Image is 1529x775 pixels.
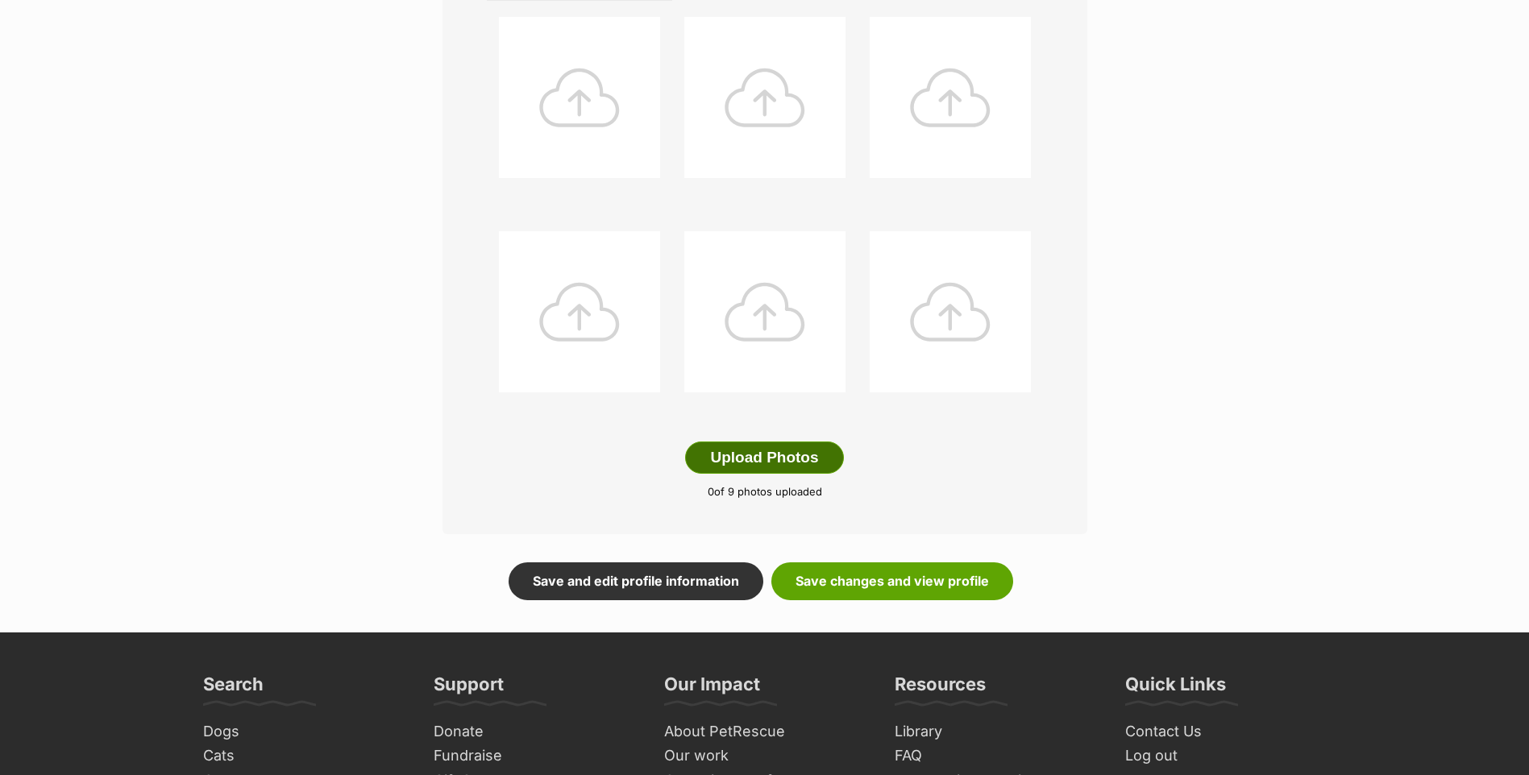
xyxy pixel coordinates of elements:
a: Cats [197,744,411,769]
a: Save changes and view profile [771,562,1013,599]
h3: Search [203,673,264,705]
a: Log out [1119,744,1333,769]
button: Upload Photos [685,441,843,474]
h3: Resources [895,673,986,705]
a: Fundraise [427,744,642,769]
span: 0 [708,485,714,498]
a: Dogs [197,719,411,744]
a: Save and edit profile information [509,562,763,599]
h3: Quick Links [1125,673,1226,705]
a: About PetRescue [658,719,872,744]
a: Library [888,719,1103,744]
a: FAQ [888,744,1103,769]
p: of 9 photos uploaded [467,484,1063,500]
a: Donate [427,719,642,744]
h3: Our Impact [664,673,760,705]
h3: Support [434,673,504,705]
a: Our work [658,744,872,769]
a: Contact Us [1119,719,1333,744]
